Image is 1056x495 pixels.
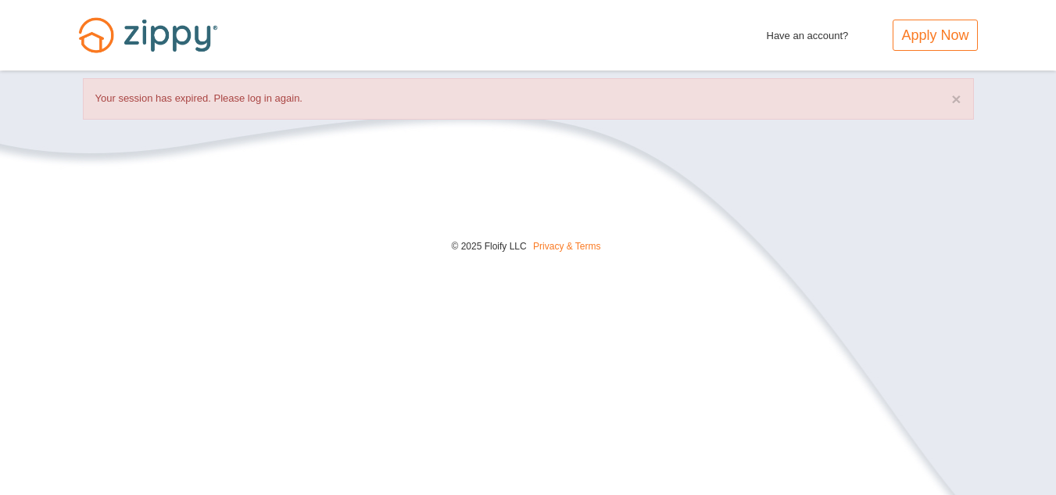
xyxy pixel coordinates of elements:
[893,20,977,51] a: Apply Now
[451,241,526,252] span: © 2025 Floify LLC
[767,20,849,45] span: Have an account?
[533,241,600,252] a: Privacy & Terms
[83,78,974,120] div: Your session has expired. Please log in again.
[951,91,961,107] button: ×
